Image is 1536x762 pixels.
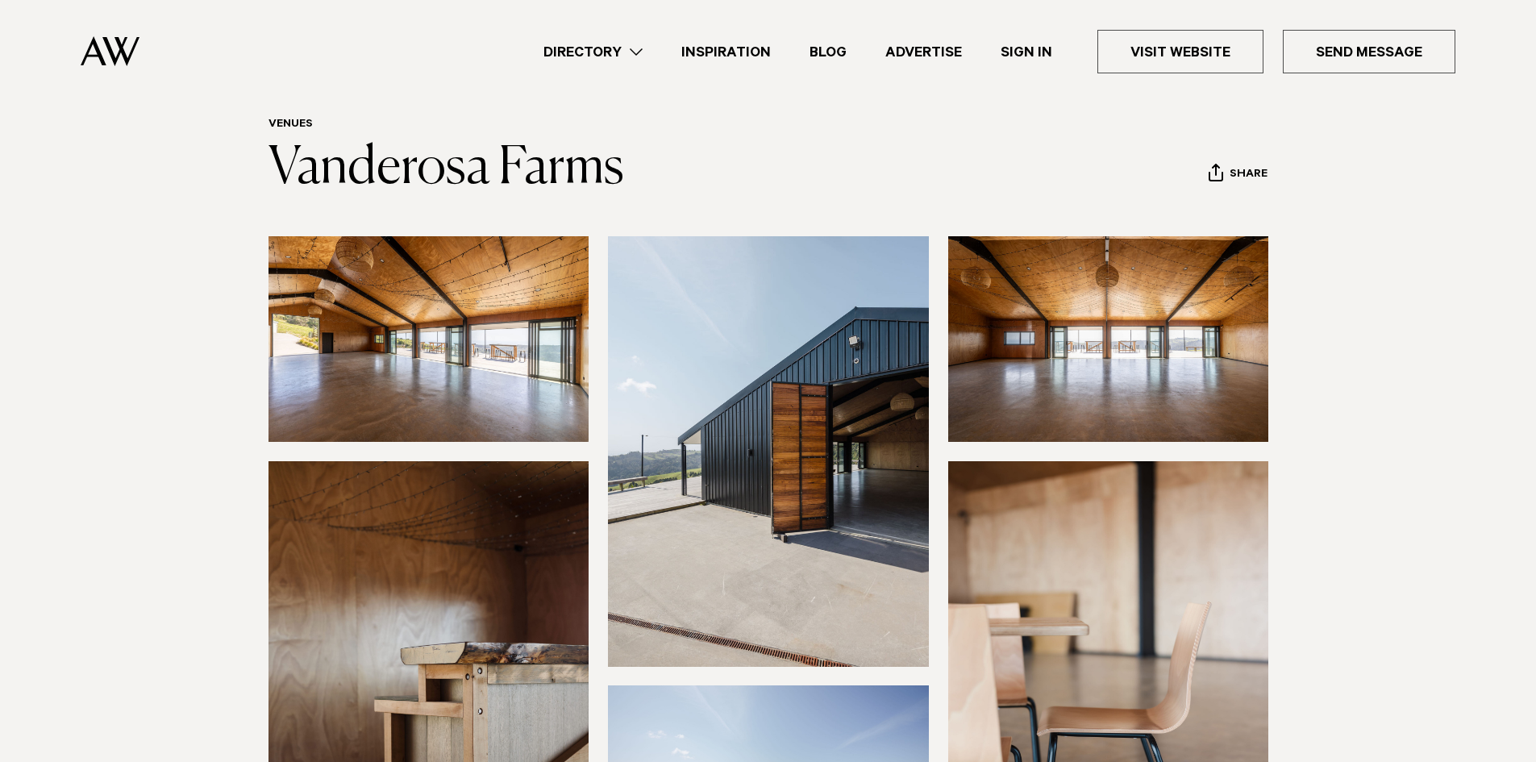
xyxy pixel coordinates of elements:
[981,41,1072,63] a: Sign In
[268,143,624,194] a: Vanderosa Farms
[1208,163,1268,187] button: Share
[1283,30,1455,73] a: Send Message
[866,41,981,63] a: Advertise
[1097,30,1263,73] a: Visit Website
[608,236,929,666] img: Barn doors at Vanderosa Farms in Leigh
[268,236,589,442] img: Inside Black Barn at Vanderosa Farms
[1230,168,1268,183] span: Share
[790,41,866,63] a: Blog
[268,119,313,131] a: Venues
[81,36,139,66] img: Auckland Weddings Logo
[524,41,662,63] a: Directory
[948,236,1269,442] img: Empty barn space at Vanderosa Farms
[662,41,790,63] a: Inspiration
